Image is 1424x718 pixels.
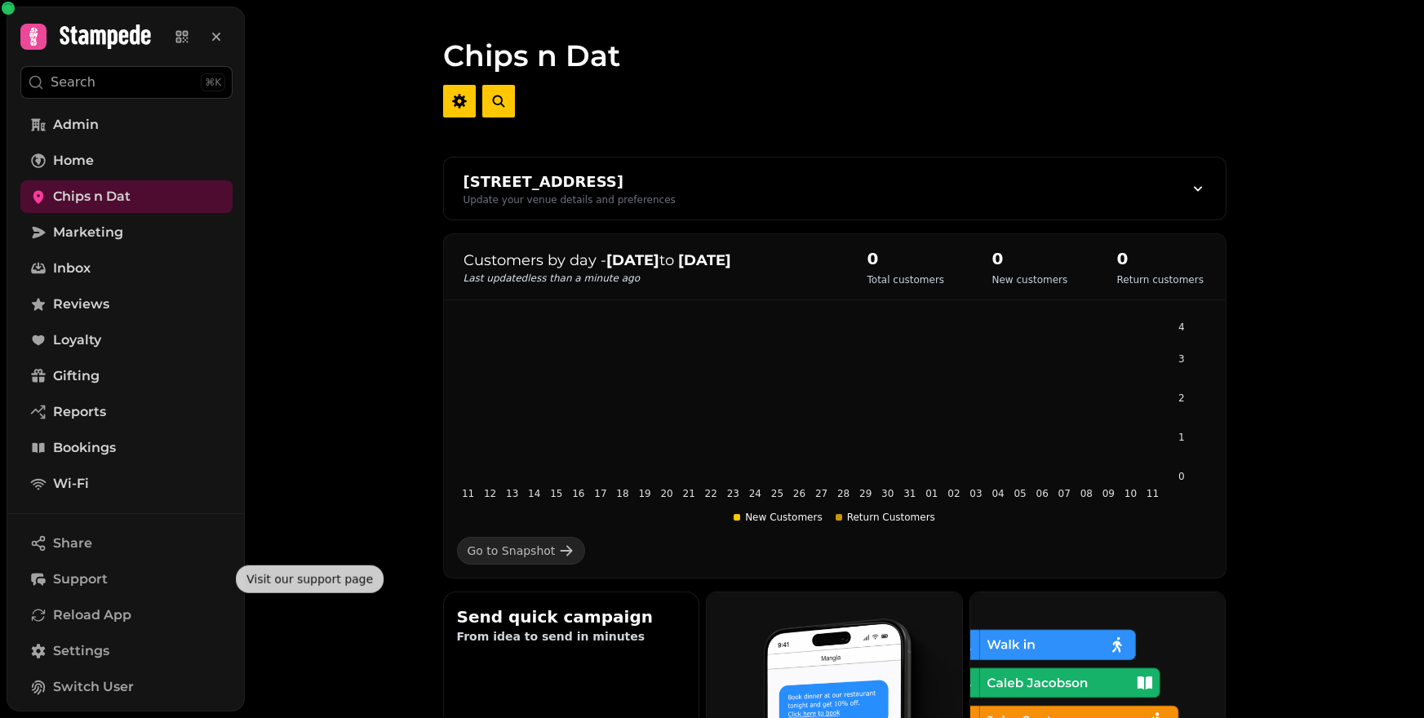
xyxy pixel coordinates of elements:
div: Return Customers [836,511,935,524]
h2: 0 [867,247,945,270]
p: Last updated less than a minute ago [464,272,835,285]
span: Switch User [53,677,134,697]
strong: [DATE] [606,251,659,269]
button: Share [20,527,233,560]
a: Go to Snapshot [457,537,586,565]
tspan: 13 [506,488,518,499]
button: Reload App [20,599,233,632]
tspan: 28 [836,488,849,499]
span: Bookings [53,438,116,458]
p: Customers by day - to [464,249,835,272]
h2: Send quick campaign [457,605,686,628]
tspan: 02 [947,488,960,499]
div: ⌘K [201,73,225,91]
button: Search⌘K [20,66,233,99]
tspan: 19 [638,488,650,499]
div: Update your venue details and preferences [464,193,676,206]
tspan: 21 [682,488,694,499]
div: New Customers [734,511,823,524]
tspan: 20 [660,488,672,499]
tspan: 14 [528,488,540,499]
tspan: 3 [1178,353,1185,365]
tspan: 15 [550,488,562,499]
a: Settings [20,635,233,667]
a: Reviews [20,288,233,321]
tspan: 23 [726,488,739,499]
span: Chips n Dat [53,187,131,206]
span: Inbox [53,259,91,278]
tspan: 07 [1058,488,1070,499]
tspan: 26 [792,488,805,499]
tspan: 24 [748,488,761,499]
tspan: 04 [991,488,1004,499]
a: Admin [20,109,233,141]
p: Search [51,73,95,92]
tspan: 31 [903,488,916,499]
tspan: 16 [572,488,584,499]
span: Home [53,151,94,171]
p: From idea to send in minutes [457,628,686,645]
div: Go to Snapshot [468,543,556,559]
a: Bookings [20,432,233,464]
span: Support [53,570,108,589]
tspan: 4 [1178,321,1185,333]
a: Chips n Dat [20,180,233,213]
tspan: 22 [704,488,716,499]
span: Reviews [53,295,109,314]
strong: [DATE] [678,251,731,269]
span: Wi-Fi [53,474,89,494]
button: Support [20,563,233,596]
tspan: 27 [814,488,827,499]
p: Total customers [867,273,945,286]
a: Home [20,144,233,177]
tspan: 2 [1178,392,1185,404]
tspan: 25 [770,488,783,499]
tspan: 01 [925,488,938,499]
tspan: 29 [859,488,872,499]
div: Visit our support page [236,565,384,593]
tspan: 18 [616,488,628,499]
tspan: 09 [1102,488,1114,499]
span: Marketing [53,223,123,242]
tspan: 30 [881,488,894,499]
p: Return customers [1117,273,1204,286]
span: Gifting [53,366,100,386]
span: Loyalty [53,330,101,350]
span: Settings [53,641,109,661]
div: [STREET_ADDRESS] [464,171,676,193]
span: Share [53,534,92,553]
a: Inbox [20,252,233,285]
tspan: 11 [1146,488,1158,499]
tspan: 11 [461,488,473,499]
span: Admin [53,115,99,135]
tspan: 08 [1080,488,1092,499]
span: Reports [53,402,106,422]
tspan: 17 [594,488,606,499]
tspan: 0 [1178,471,1185,482]
a: Reports [20,396,233,428]
h2: 0 [992,247,1068,270]
p: New customers [992,273,1068,286]
a: Marketing [20,216,233,249]
a: Loyalty [20,324,233,357]
tspan: 10 [1124,488,1136,499]
span: Reload App [53,605,131,625]
tspan: 1 [1178,432,1185,443]
a: Wi-Fi [20,468,233,500]
a: Gifting [20,360,233,392]
tspan: 12 [483,488,495,499]
h2: 0 [1117,247,1204,270]
tspan: 03 [969,488,982,499]
tspan: 06 [1036,488,1048,499]
tspan: 05 [1014,488,1026,499]
button: Switch User [20,671,233,703]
